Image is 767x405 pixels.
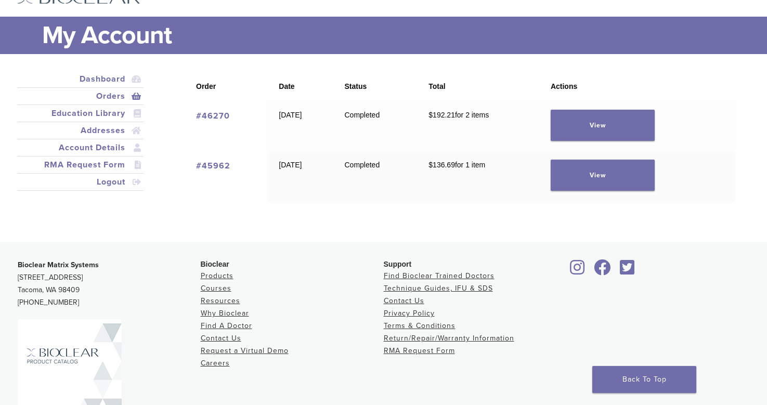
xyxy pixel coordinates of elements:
[418,102,540,152] td: for 2 items
[19,107,142,120] a: Education Library
[279,111,302,119] time: [DATE]
[201,296,240,305] a: Resources
[196,161,230,171] a: View order number 45962
[428,161,455,169] span: 136.69
[551,160,655,191] a: View order 45962
[551,110,655,141] a: View order 46270
[428,111,455,119] span: 192.21
[196,82,216,90] span: Order
[592,366,696,393] a: Back To Top
[201,309,249,318] a: Why Bioclear
[384,334,514,343] a: Return/Repair/Warranty Information
[201,271,233,280] a: Products
[19,176,142,188] a: Logout
[384,346,455,355] a: RMA Request Form
[384,321,456,330] a: Terms & Conditions
[384,296,424,305] a: Contact Us
[17,71,144,203] nav: Account pages
[201,284,231,293] a: Courses
[384,271,495,280] a: Find Bioclear Trained Doctors
[19,159,142,171] a: RMA Request Form
[19,141,142,154] a: Account Details
[201,260,229,268] span: Bioclear
[334,102,419,152] td: Completed
[418,152,540,202] td: for 1 item
[567,266,589,276] a: Bioclear
[201,334,241,343] a: Contact Us
[18,260,99,269] strong: Bioclear Matrix Systems
[42,17,750,54] h1: My Account
[384,309,435,318] a: Privacy Policy
[334,152,419,202] td: Completed
[384,260,412,268] span: Support
[201,359,230,368] a: Careers
[428,161,433,169] span: $
[196,111,230,121] a: View order number 46270
[19,90,142,102] a: Orders
[19,124,142,137] a: Addresses
[428,111,433,119] span: $
[19,73,142,85] a: Dashboard
[344,82,367,90] span: Status
[591,266,615,276] a: Bioclear
[384,284,493,293] a: Technique Guides, IFU & SDS
[428,82,445,90] span: Total
[18,259,201,309] p: [STREET_ADDRESS] Tacoma, WA 98409 [PHONE_NUMBER]
[201,346,289,355] a: Request a Virtual Demo
[279,161,302,169] time: [DATE]
[551,82,577,90] span: Actions
[279,82,294,90] span: Date
[201,321,252,330] a: Find A Doctor
[617,266,639,276] a: Bioclear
